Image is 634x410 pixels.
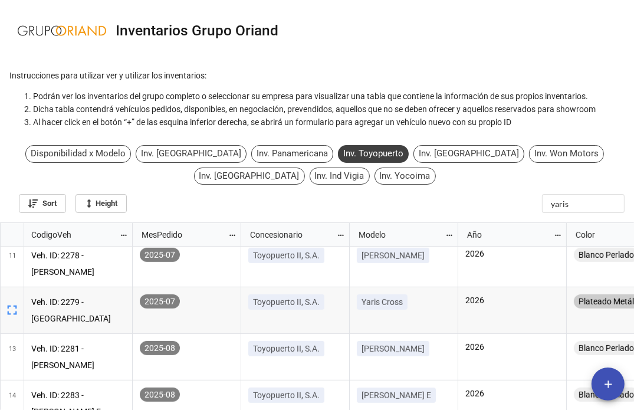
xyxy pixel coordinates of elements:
[592,368,625,401] button: add
[9,70,625,81] p: Instrucciones para utilizar ver y utilizar los inventarios:
[465,294,559,306] p: 2026
[33,116,625,129] li: Al hacer click en el botón “+” de las esquina inferior derecha, se abrirá un formulario para agre...
[375,168,436,185] div: Inv. Yocoima
[140,294,180,309] div: 2025-07
[253,343,320,355] p: Toyopuerto II, S.A.
[253,389,320,401] p: Toyopuerto II, S.A.
[18,25,106,36] img: LedMOuDlsH%2FGRUPO%20ORIAND%20LOGO%20NEGATIVO.png
[33,90,625,103] li: Podrán ver los inventarios del grupo completo o seleccionar su empresa para visualizar una tabla ...
[116,24,278,38] div: Inventarios Grupo Oriand
[529,145,604,163] div: Inv. Won Motors
[24,228,120,241] div: CodigoVeh
[136,145,247,163] div: Inv. [GEOGRAPHIC_DATA]
[362,343,425,355] p: [PERSON_NAME]
[413,145,524,163] div: Inv. [GEOGRAPHIC_DATA]
[542,194,625,213] input: Search...
[465,341,559,353] p: 2026
[310,168,370,185] div: Inv. Ind Vigia
[140,248,180,262] div: 2025-07
[465,248,559,260] p: 2026
[9,334,16,380] span: 13
[140,388,180,402] div: 2025-08
[31,294,126,326] p: Veh. ID: 2279 - [GEOGRAPHIC_DATA]
[243,228,336,241] div: Concesionario
[134,228,228,241] div: MesPedido
[75,194,127,213] a: Height
[9,241,16,287] span: 11
[31,341,126,373] p: Veh. ID: 2281 - [PERSON_NAME]
[25,145,131,163] div: Disponibilidad x Modelo
[460,228,553,241] div: Año
[33,103,625,116] li: Dicha tabla contendrá vehículos pedidos, disponibles, en negociación, prevendidos, aquellos que n...
[362,296,403,308] p: Yaris Cross
[194,168,305,185] div: Inv. [GEOGRAPHIC_DATA]
[338,145,409,163] div: Inv. Toyopuerto
[253,250,320,261] p: Toyopuerto II, S.A.
[1,223,133,247] div: grid
[465,388,559,399] p: 2026
[352,228,445,241] div: Modelo
[362,250,425,261] p: [PERSON_NAME]
[19,194,66,213] a: Sort
[253,296,320,308] p: Toyopuerto II, S.A.
[31,248,126,280] p: Veh. ID: 2278 - [PERSON_NAME]
[362,389,431,401] p: [PERSON_NAME] E
[140,341,180,355] div: 2025-08
[251,145,333,163] div: Inv. Panamericana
